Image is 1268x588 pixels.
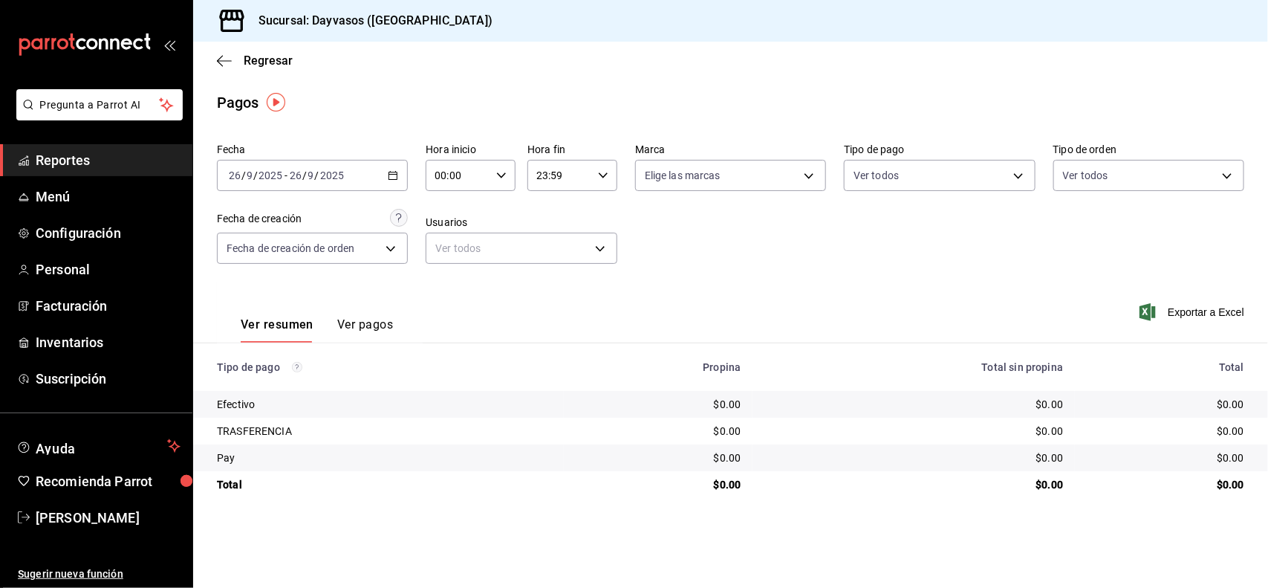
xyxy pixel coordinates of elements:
[36,437,161,455] span: Ayuda
[576,361,741,373] div: Propina
[217,450,552,465] div: Pay
[1087,450,1244,465] div: $0.00
[576,397,741,412] div: $0.00
[337,317,393,343] button: Ver pagos
[764,361,1063,373] div: Total sin propina
[227,241,354,256] span: Fecha de creación de orden
[308,169,315,181] input: --
[253,169,258,181] span: /
[1087,424,1244,439] div: $0.00
[36,471,181,491] span: Recomienda Parrot
[241,317,313,343] button: Ver resumen
[576,424,741,439] div: $0.00
[302,169,307,181] span: /
[36,332,181,352] span: Inventarios
[16,89,183,120] button: Pregunta a Parrot AI
[527,145,617,155] label: Hora fin
[217,477,552,492] div: Total
[18,566,181,582] span: Sugerir nueva función
[246,169,253,181] input: --
[217,145,408,155] label: Fecha
[289,169,302,181] input: --
[1053,145,1244,155] label: Tipo de orden
[844,145,1035,155] label: Tipo de pago
[576,450,741,465] div: $0.00
[319,169,345,181] input: ----
[228,169,241,181] input: --
[247,12,492,30] h3: Sucursal: Dayvasos ([GEOGRAPHIC_DATA])
[1142,303,1244,321] button: Exportar a Excel
[36,259,181,280] span: Personal
[764,450,1063,465] div: $0.00
[244,54,293,68] span: Regresar
[285,169,287,181] span: -
[36,508,181,528] span: [PERSON_NAME]
[426,233,617,264] div: Ver todos
[36,150,181,170] span: Reportes
[40,97,160,113] span: Pregunta a Parrot AI
[36,187,181,207] span: Menú
[217,54,293,68] button: Regresar
[645,168,721,183] span: Elige las marcas
[241,317,393,343] div: navigation tabs
[10,108,183,123] a: Pregunta a Parrot AI
[36,369,181,389] span: Suscripción
[267,93,285,112] img: Tooltip marker
[217,424,552,439] div: TRASFERENCIA
[1087,361,1244,373] div: Total
[315,169,319,181] span: /
[635,145,826,155] label: Marca
[36,296,181,316] span: Facturación
[426,218,617,228] label: Usuarios
[217,211,302,227] div: Fecha de creación
[241,169,246,181] span: /
[292,362,302,372] svg: Los pagos realizados con Pay y otras terminales son montos brutos.
[258,169,283,181] input: ----
[217,397,552,412] div: Efectivo
[217,91,259,114] div: Pagos
[764,477,1063,492] div: $0.00
[1063,168,1108,183] span: Ver todos
[36,223,181,243] span: Configuración
[576,477,741,492] div: $0.00
[1087,397,1244,412] div: $0.00
[426,145,516,155] label: Hora inicio
[854,168,899,183] span: Ver todos
[1087,477,1244,492] div: $0.00
[163,39,175,51] button: open_drawer_menu
[764,424,1063,439] div: $0.00
[217,361,552,373] div: Tipo de pago
[764,397,1063,412] div: $0.00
